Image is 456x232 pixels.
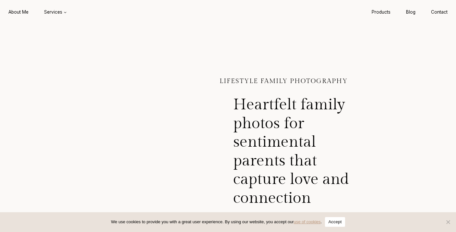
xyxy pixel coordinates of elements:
[111,219,322,225] span: We use cookies to provide you with a great user experience. By using our website, you accept our .
[1,6,75,18] nav: Primary
[1,6,36,18] a: About Me
[36,6,75,18] a: Services
[445,219,451,225] span: No
[233,88,370,218] h2: Heartfelt family photos for sentimental parents that capture love and connection
[364,6,398,18] a: Products
[325,217,345,227] button: Accept
[220,78,370,84] h1: Lifestyle Family Photography
[364,6,455,18] nav: Secondary
[294,219,321,224] a: use of cookies
[44,9,67,15] span: Services
[398,6,423,18] a: Blog
[423,6,455,18] a: Contact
